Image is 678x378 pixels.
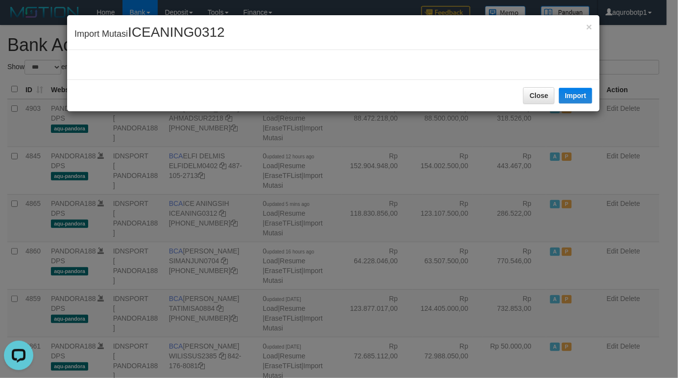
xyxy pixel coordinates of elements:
span: ICEANING0312 [128,25,225,40]
span: × [586,21,592,32]
button: Open LiveChat chat widget [4,4,33,33]
button: Close [586,22,592,32]
button: Import [559,88,592,103]
span: Import Mutasi [74,29,225,39]
button: Close [523,87,555,104]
